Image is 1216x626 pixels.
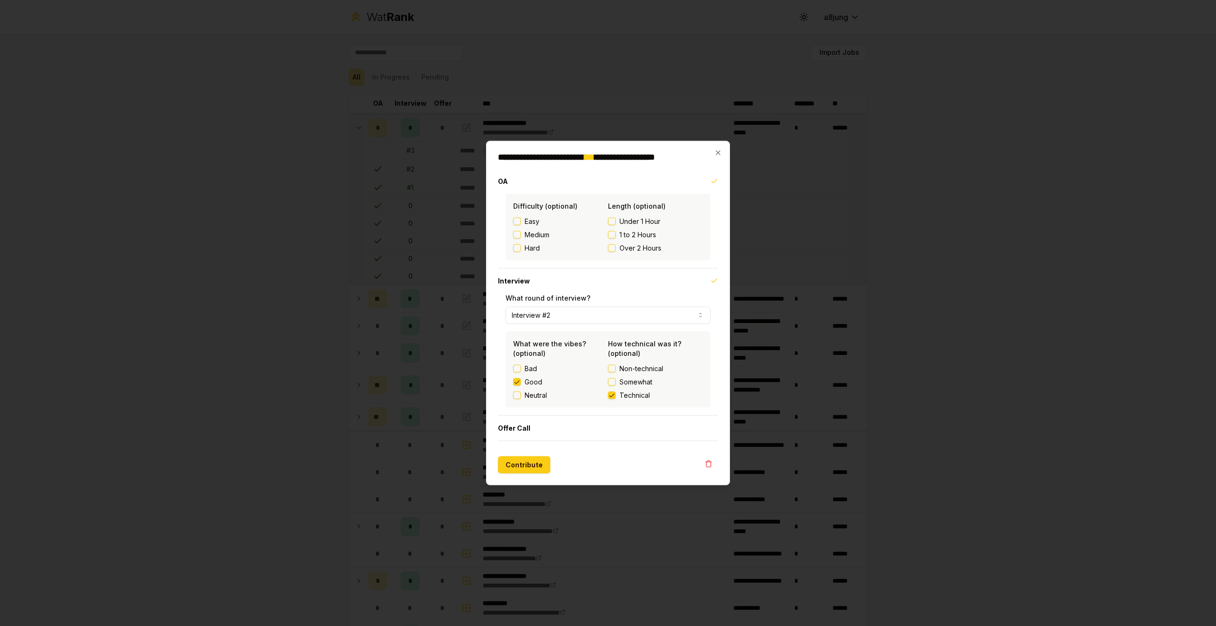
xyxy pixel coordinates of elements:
label: How technical was it? (optional) [608,340,681,357]
button: OA [498,169,718,194]
button: Hard [513,244,521,252]
label: Length (optional) [608,202,666,210]
button: Over 2 Hours [608,244,616,252]
span: Hard [525,243,540,253]
button: Contribute [498,456,550,474]
span: 1 to 2 Hours [619,230,656,240]
button: Medium [513,231,521,239]
button: Technical [608,392,616,399]
span: Non-technical [619,364,663,374]
button: 1 to 2 Hours [608,231,616,239]
label: Bad [525,364,537,374]
button: Easy [513,218,521,225]
button: Somewhat [608,378,616,386]
label: Difficulty (optional) [513,202,578,210]
button: Offer Call [498,416,718,441]
div: Interview [498,293,718,415]
button: Interview [498,269,718,293]
span: Technical [619,391,650,400]
span: Medium [525,230,549,240]
button: Under 1 Hour [608,218,616,225]
label: Good [525,377,542,387]
span: Under 1 Hour [619,217,660,226]
button: Non-technical [608,365,616,373]
span: Somewhat [619,377,652,387]
label: Neutral [525,391,547,400]
span: Over 2 Hours [619,243,661,253]
label: What round of interview? [506,294,590,302]
span: Easy [525,217,539,226]
label: What were the vibes? (optional) [513,340,586,357]
div: OA [498,194,718,268]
